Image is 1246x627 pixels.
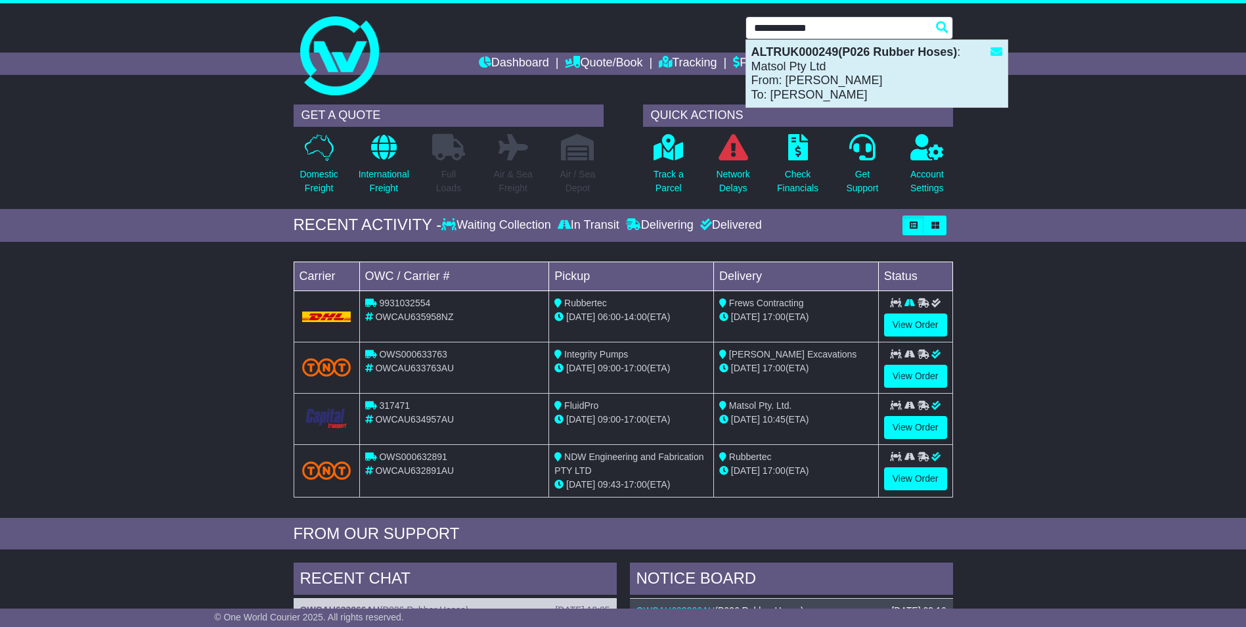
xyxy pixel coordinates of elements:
span: 09:00 [598,363,621,373]
td: OWC / Carrier # [359,262,549,290]
a: Track aParcel [653,133,684,202]
span: Rubbertec [729,452,772,462]
a: Dashboard [479,53,549,75]
div: ( ) [300,605,610,616]
span: 9931032554 [379,298,430,308]
a: AccountSettings [910,133,945,202]
td: Delivery [713,262,878,290]
span: 17:00 [763,465,786,476]
div: (ETA) [719,361,873,375]
span: OWS000632891 [379,452,447,462]
span: 14:00 [624,312,647,322]
span: 17:00 [624,363,647,373]
div: : Matsol Pty Ltd From: [PERSON_NAME] To: [PERSON_NAME] [746,40,1008,107]
div: [DATE] 12:05 [555,605,610,616]
div: - (ETA) [554,361,708,375]
span: OWCAU634957AU [375,414,454,425]
span: [DATE] [566,414,595,425]
td: Pickup [549,262,714,290]
img: TNT_Domestic.png [302,358,351,376]
img: TNT_Domestic.png [302,461,351,479]
img: CapitalTransport.png [302,406,351,431]
div: - (ETA) [554,478,708,492]
td: Status [878,262,952,290]
p: Network Delays [716,168,749,195]
a: Financials [733,53,793,75]
div: Waiting Collection [441,218,554,233]
img: DHL.png [302,312,351,322]
a: OWCAU633266AU [636,605,715,616]
a: Tracking [659,53,717,75]
span: © One World Courier 2025. All rights reserved. [214,612,404,622]
span: [DATE] [731,312,760,322]
span: [DATE] [731,465,760,476]
p: Get Support [846,168,878,195]
p: International Freight [359,168,409,195]
a: View Order [884,467,947,490]
span: P026 Rubber Hoses [383,605,466,615]
span: 17:00 [624,479,647,490]
div: FROM OUR SUPPORT [294,524,953,544]
span: FluidPro [564,400,598,411]
span: OWCAU632891AU [375,465,454,476]
div: QUICK ACTIONS [643,104,953,127]
div: - (ETA) [554,310,708,324]
span: Integrity Pumps [564,349,628,360]
span: 09:43 [598,479,621,490]
span: Matsol Pty. Ltd. [729,400,791,411]
span: [DATE] [566,312,595,322]
div: RECENT CHAT [294,563,617,598]
div: (ETA) [719,413,873,427]
span: Rubbertec [564,298,607,308]
span: [DATE] [566,479,595,490]
span: P026 Rubber Hoses [718,605,801,616]
span: 17:00 [763,363,786,373]
a: GetSupport [845,133,879,202]
span: [DATE] [566,363,595,373]
p: Track a Parcel [654,168,684,195]
a: NetworkDelays [715,133,750,202]
span: 06:00 [598,312,621,322]
span: Frews Contracting [729,298,804,308]
div: Delivered [697,218,762,233]
div: In Transit [554,218,623,233]
p: Account Settings [910,168,944,195]
span: [DATE] [731,414,760,425]
span: [DATE] [731,363,760,373]
div: RECENT ACTIVITY - [294,216,442,235]
span: OWCAU633763AU [375,363,454,373]
strong: ALTRUK000249(P026 Rubber Hoses) [751,45,958,58]
a: View Order [884,313,947,337]
span: 317471 [379,400,410,411]
span: 17:00 [624,414,647,425]
div: [DATE] 09:16 [891,605,946,616]
span: OWCAU635958NZ [375,312,453,322]
p: Full Loads [432,168,465,195]
a: View Order [884,365,947,388]
a: DomesticFreight [299,133,338,202]
div: Delivering [623,218,697,233]
span: OWS000633763 [379,349,447,360]
a: OWCAU633266AU [300,605,380,615]
td: Carrier [294,262,359,290]
p: Air / Sea Depot [560,168,596,195]
div: ( ) [636,605,946,616]
a: InternationalFreight [358,133,410,202]
span: NDW Engineering and Fabrication PTY LTD [554,452,703,476]
a: View Order [884,416,947,439]
p: Check Financials [777,168,818,195]
p: Domestic Freight [300,168,338,195]
div: GET A QUOTE [294,104,604,127]
span: 10:45 [763,414,786,425]
div: (ETA) [719,464,873,478]
span: 17:00 [763,312,786,322]
div: NOTICE BOARD [630,563,953,598]
p: Air & Sea Freight [494,168,533,195]
div: - (ETA) [554,413,708,427]
a: Quote/Book [565,53,642,75]
span: 09:00 [598,414,621,425]
span: [PERSON_NAME] Excavations [729,349,857,360]
div: (ETA) [719,310,873,324]
a: CheckFinancials [776,133,819,202]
